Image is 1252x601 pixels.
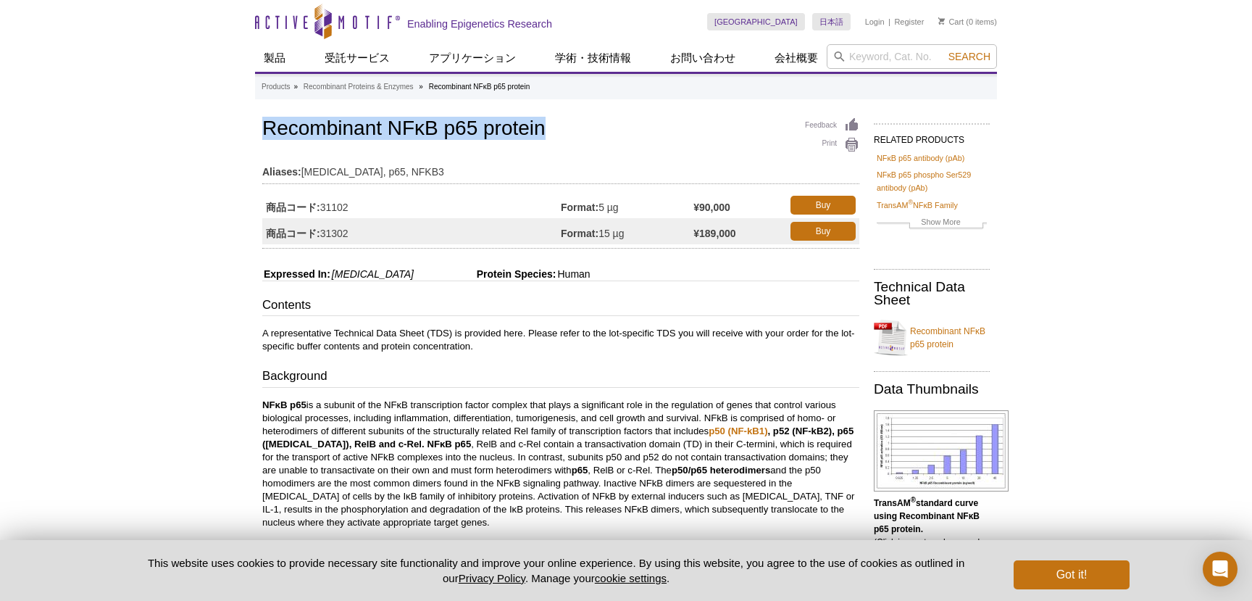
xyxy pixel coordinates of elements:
[595,572,667,584] button: cookie settings
[888,13,890,30] li: |
[262,157,859,180] td: [MEDICAL_DATA], p65, NFKB3
[262,297,859,317] h3: Contents
[1203,552,1238,587] div: Open Intercom Messenger
[546,44,640,72] a: 学術・技術情報
[262,218,561,244] td: 31302
[805,137,859,153] a: Print
[561,192,693,218] td: 5 µg
[766,44,827,72] a: 会社概要
[262,165,301,178] strong: Aliases:
[874,410,1009,492] img: TransAM<sup>®</sup> standard curve using Recombinant NFκB p65 protein.
[805,117,859,133] a: Feedback
[266,227,320,240] strong: 商品コード:
[877,168,987,194] a: NFκB p65 phospho Ser529 antibody (pAb)
[262,117,859,142] h1: Recombinant NFκB p65 protein
[944,50,995,63] button: Search
[874,497,990,562] p: (Click image to enlarge and see details.)
[894,17,924,27] a: Register
[556,268,590,280] span: Human
[790,196,856,215] a: Buy
[877,215,987,232] a: Show More
[865,17,885,27] a: Login
[262,426,854,449] strong: , p52 (NF-kB2), p65 ([MEDICAL_DATA]), RelB and c-Rel.
[877,152,964,165] a: NFκB p65 antibody (pAb)
[459,572,525,584] a: Privacy Policy
[262,399,859,529] p: is a subunit of the NFκB transcription factor complex that plays a significant role in the regula...
[572,465,588,476] strong: p65
[827,44,997,69] input: Keyword, Cat. No.
[938,17,945,25] img: Your Cart
[874,383,990,396] h2: Data Thumbnails
[262,80,290,94] a: Products
[707,13,805,30] a: [GEOGRAPHIC_DATA]
[266,201,320,214] strong: 商品コード:
[693,227,735,240] strong: ¥189,000
[420,44,525,72] a: アプリケーション
[262,399,306,410] strong: NFκB p65
[561,201,598,214] strong: Format:
[429,83,530,91] li: Recombinant NFκB p65 protein
[561,218,693,244] td: 15 µg
[693,201,730,214] strong: ¥90,000
[293,83,298,91] li: »
[407,17,552,30] h2: Enabling Epigenetics Research
[1014,560,1130,589] button: Got it!
[304,80,414,94] a: Recombinant Proteins & Enzymes
[262,268,330,280] span: Expressed In:
[427,439,471,449] strong: NFκB p65
[938,17,964,27] a: Cart
[874,123,990,149] h2: RELATED PRODUCTS
[662,44,744,72] a: お問い合わせ
[332,268,414,280] i: [MEDICAL_DATA]
[417,268,556,280] span: Protein Species:
[709,426,767,436] a: p50 (NF-kB1)
[122,555,990,586] p: This website uses cookies to provide necessary site functionality and improve your online experie...
[911,496,916,504] sup: ®
[262,368,859,388] h3: Background
[812,13,851,30] a: 日本語
[262,327,859,353] p: A representative Technical Data Sheet (TDS) is provided here. Please refer to the lot-specific TD...
[255,44,294,72] a: 製品
[561,227,598,240] strong: Format:
[938,13,997,30] li: (0 items)
[672,465,770,476] strong: p50/p65 heterodimers
[948,51,990,62] span: Search
[908,199,913,206] sup: ®
[316,44,398,72] a: 受託サービス
[874,316,990,360] a: Recombinant NFκB p65 protein
[874,281,990,307] h2: Technical Data Sheet
[877,199,958,212] a: TransAM®NFκB Family
[874,498,980,534] b: TransAM standard curve using Recombinant NFκB p65 protein.
[419,83,423,91] li: »
[790,222,856,241] a: Buy
[262,192,561,218] td: 31102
